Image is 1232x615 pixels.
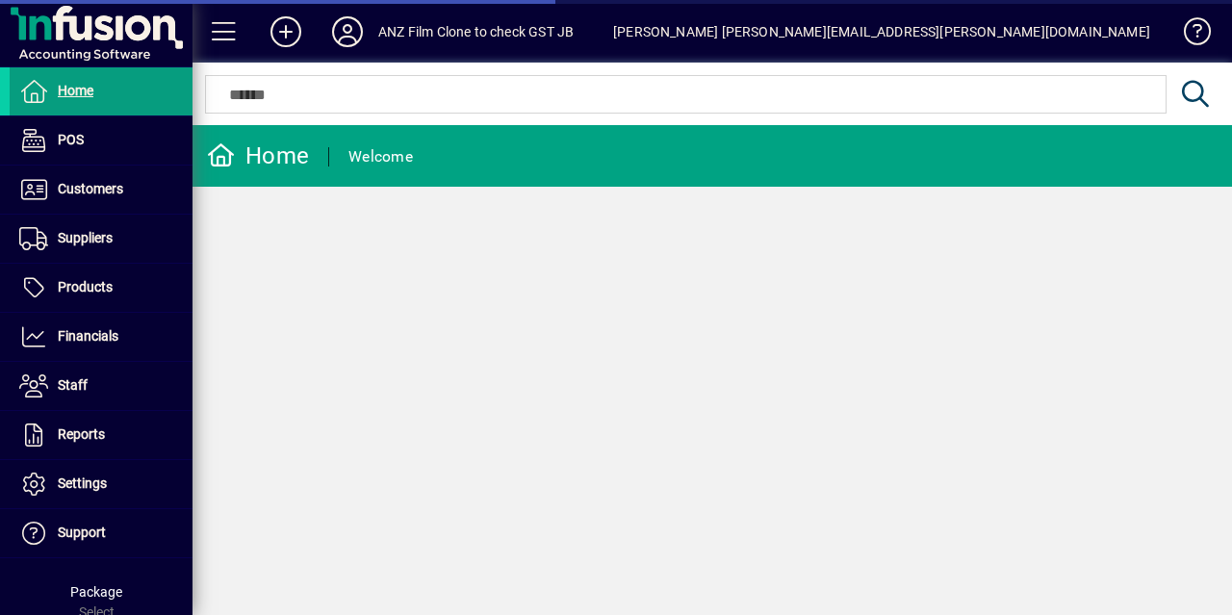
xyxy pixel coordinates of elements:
[10,116,192,165] a: POS
[58,426,105,442] span: Reports
[58,230,113,245] span: Suppliers
[58,83,93,98] span: Home
[10,264,192,312] a: Products
[1169,4,1208,66] a: Knowledge Base
[10,215,192,263] a: Suppliers
[58,328,118,344] span: Financials
[58,377,88,393] span: Staff
[58,181,123,196] span: Customers
[207,141,309,171] div: Home
[613,16,1150,47] div: [PERSON_NAME] [PERSON_NAME][EMAIL_ADDRESS][PERSON_NAME][DOMAIN_NAME]
[317,14,378,49] button: Profile
[58,475,107,491] span: Settings
[378,16,574,47] div: ANZ Film Clone to check GST JB
[10,313,192,361] a: Financials
[10,411,192,459] a: Reports
[10,362,192,410] a: Staff
[348,141,413,172] div: Welcome
[70,584,122,600] span: Package
[58,279,113,295] span: Products
[255,14,317,49] button: Add
[10,509,192,557] a: Support
[58,525,106,540] span: Support
[10,166,192,214] a: Customers
[10,460,192,508] a: Settings
[58,132,84,147] span: POS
